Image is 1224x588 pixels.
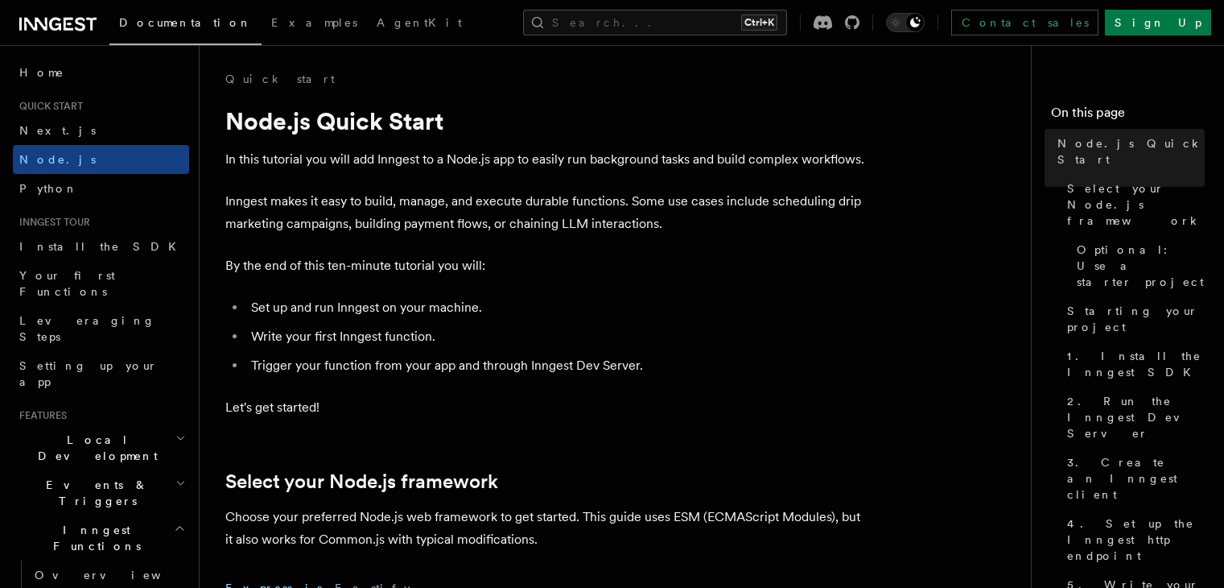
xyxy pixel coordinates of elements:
a: 1. Install the Inngest SDK [1061,342,1205,387]
span: Node.js Quick Start [1057,135,1205,168]
span: Python [19,182,78,195]
span: Node.js [19,153,96,166]
span: Your first Functions [19,269,115,298]
p: In this tutorial you will add Inngest to a Node.js app to easily run background tasks and build c... [225,148,869,171]
a: Your first Functions [13,261,189,306]
span: Starting your project [1067,303,1205,335]
li: Write your first Inngest function. [246,325,869,348]
p: By the end of this ten-minute tutorial you will: [225,255,869,277]
a: Quick start [225,71,335,87]
a: Sign Up [1105,10,1211,35]
a: Install the SDK [13,232,189,261]
span: Quick start [13,100,83,113]
a: 4. Set up the Inngest http endpoint [1061,509,1205,570]
a: Next.js [13,116,189,145]
span: Next.js [19,124,96,137]
a: Leveraging Steps [13,306,189,351]
span: Documentation [119,16,252,29]
p: Inngest makes it easy to build, manage, and execute durable functions. Some use cases include sch... [225,190,869,235]
a: Documentation [109,5,262,45]
kbd: Ctrl+K [741,14,777,31]
span: Inngest tour [13,216,90,229]
span: Events & Triggers [13,477,175,509]
a: AgentKit [367,5,472,43]
a: Starting your project [1061,296,1205,342]
h4: On this page [1051,103,1205,129]
a: Node.js Quick Start [1051,129,1205,174]
a: Node.js [13,145,189,174]
h1: Node.js Quick Start [225,106,869,135]
button: Local Development [13,425,189,470]
a: 2. Run the Inngest Dev Server [1061,387,1205,448]
span: Setting up your app [19,359,158,388]
button: Events & Triggers [13,470,189,516]
span: Inngest Functions [13,522,174,554]
button: Search...Ctrl+K [523,10,787,35]
button: Inngest Functions [13,516,189,561]
a: Examples [262,5,367,43]
span: Features [13,409,67,422]
span: Examples [271,16,357,29]
a: Select your Node.js framework [1061,174,1205,235]
span: 3. Create an Inngest client [1067,454,1205,503]
span: Install the SDK [19,240,186,253]
span: Leveraging Steps [19,314,155,343]
a: 3. Create an Inngest client [1061,448,1205,509]
a: Select your Node.js framework [225,470,498,493]
span: Overview [35,569,200,582]
p: Choose your preferred Node.js web framework to get started. This guide uses ESM (ECMAScript Modul... [225,506,869,551]
span: Select your Node.js framework [1067,180,1205,229]
button: Toggle dark mode [886,13,925,32]
span: Optional: Use a starter project [1077,242,1205,290]
span: Local Development [13,432,175,464]
a: Optional: Use a starter project [1070,235,1205,296]
li: Trigger your function from your app and through Inngest Dev Server. [246,354,869,377]
span: 4. Set up the Inngest http endpoint [1067,516,1205,564]
a: Python [13,174,189,203]
span: 1. Install the Inngest SDK [1067,348,1205,380]
a: Contact sales [951,10,1098,35]
p: Let's get started! [225,396,869,419]
li: Set up and run Inngest on your machine. [246,296,869,319]
span: Home [19,64,64,81]
a: Home [13,58,189,87]
span: AgentKit [377,16,462,29]
span: 2. Run the Inngest Dev Server [1067,393,1205,441]
a: Setting up your app [13,351,189,396]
